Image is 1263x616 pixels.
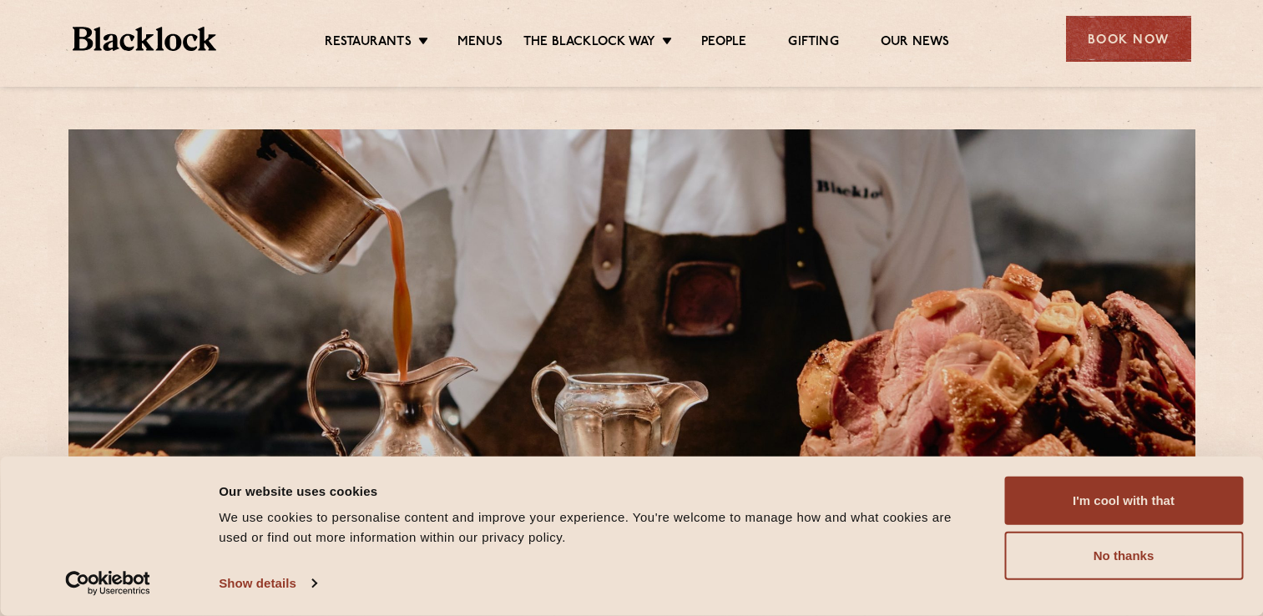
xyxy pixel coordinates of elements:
a: Our News [881,34,950,53]
a: Usercentrics Cookiebot - opens in a new window [35,571,181,596]
a: Gifting [788,34,838,53]
img: BL_Textured_Logo-footer-cropped.svg [73,27,217,51]
a: Restaurants [325,34,412,53]
a: The Blacklock Way [523,34,655,53]
a: Menus [457,34,503,53]
div: We use cookies to personalise content and improve your experience. You're welcome to manage how a... [219,507,967,548]
a: Show details [219,571,316,596]
div: Our website uses cookies [219,481,967,501]
div: Book Now [1066,16,1191,62]
a: People [701,34,746,53]
button: I'm cool with that [1004,477,1243,525]
button: No thanks [1004,532,1243,580]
